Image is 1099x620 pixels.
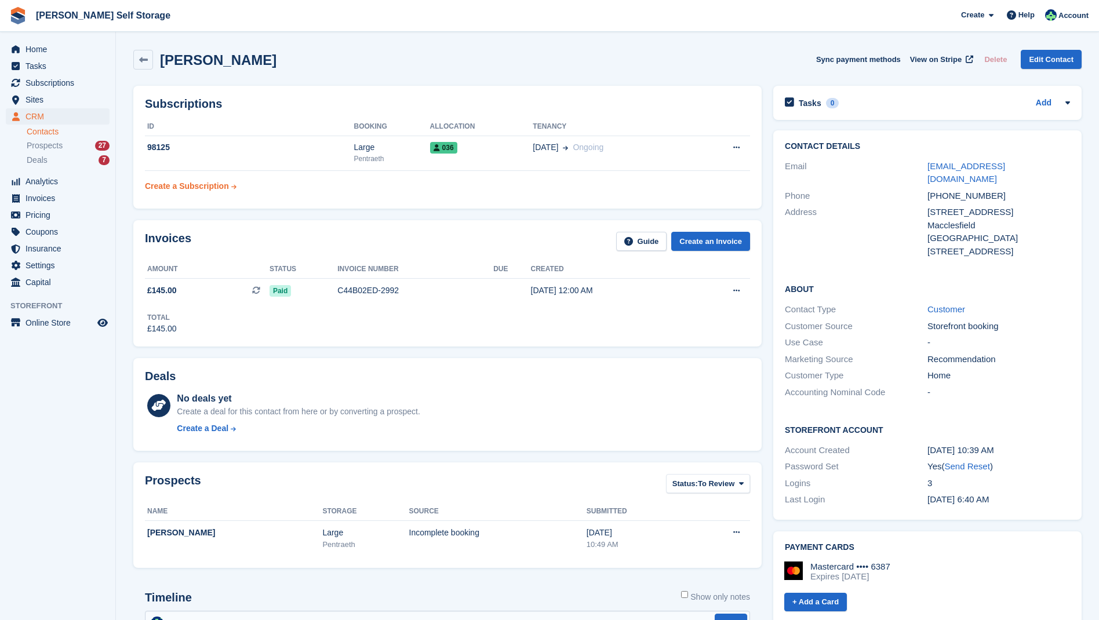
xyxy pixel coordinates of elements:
div: Home [927,369,1070,382]
a: menu [6,58,110,74]
div: Password Set [785,460,927,473]
th: Submitted [587,502,689,521]
span: £145.00 [147,285,177,297]
img: Dafydd Pritchard [1045,9,1057,21]
span: To Review [698,478,734,490]
a: menu [6,173,110,189]
div: Customer Type [785,369,927,382]
span: View on Stripe [910,54,962,65]
span: Status: [672,478,698,490]
div: No deals yet [177,392,420,406]
div: Mastercard •••• 6387 [810,561,890,572]
div: - [927,386,1070,399]
h2: Tasks [799,98,821,108]
span: Ongoing [573,143,603,152]
div: Create a Subscription [145,180,229,192]
span: Invoices [26,190,95,206]
span: Analytics [26,173,95,189]
span: Settings [26,257,95,273]
a: menu [6,224,110,240]
img: stora-icon-8386f47178a22dfd0bd8f6a31ec36ba5ce8667c1dd55bd0f319d3a0aa187defe.svg [9,7,27,24]
span: Storefront [10,300,115,312]
div: Accounting Nominal Code [785,386,927,399]
div: [DATE] 12:00 AM [531,285,689,297]
a: Prospects 27 [27,140,110,152]
h2: Timeline [145,591,192,604]
div: 7 [99,155,110,165]
span: Capital [26,274,95,290]
a: Add [1036,97,1051,110]
span: Sites [26,92,95,108]
a: Guide [616,232,667,251]
div: [PERSON_NAME] [147,527,322,539]
span: Insurance [26,240,95,257]
time: 2025-08-02 05:40:30 UTC [927,494,989,504]
div: Marketing Source [785,353,927,366]
a: Contacts [27,126,110,137]
div: Use Case [785,336,927,349]
div: Large [354,141,430,154]
button: Status: To Review [666,474,750,493]
button: Sync payment methods [816,50,901,69]
div: Total [147,312,177,323]
input: Show only notes [681,591,688,598]
div: 0 [826,98,839,108]
a: menu [6,274,110,290]
h2: Prospects [145,474,201,495]
a: menu [6,41,110,57]
span: Online Store [26,315,95,331]
a: View on Stripe [905,50,976,69]
span: [DATE] [533,141,558,154]
h2: Deals [145,370,176,383]
a: Create a Subscription [145,176,236,197]
div: Pentraeth [354,154,430,164]
a: menu [6,108,110,125]
th: Created [531,260,689,279]
th: Amount [145,260,270,279]
span: Subscriptions [26,75,95,91]
span: Tasks [26,58,95,74]
span: CRM [26,108,95,125]
div: 10:49 AM [587,539,689,550]
div: Yes [927,460,1070,473]
div: [STREET_ADDRESS] [927,206,1070,219]
div: Email [785,160,927,186]
div: £145.00 [147,323,177,335]
th: Name [145,502,322,521]
th: Due [493,260,530,279]
a: Edit Contact [1021,50,1082,69]
div: Phone [785,189,927,203]
div: Address [785,206,927,258]
th: Storage [322,502,409,521]
span: 036 [430,142,457,154]
div: Expires [DATE] [810,571,890,582]
button: Delete [980,50,1011,69]
span: Home [26,41,95,57]
div: 98125 [145,141,354,154]
div: Storefront booking [927,320,1070,333]
div: - [927,336,1070,349]
a: menu [6,315,110,331]
h2: About [785,283,1070,294]
div: [DATE] [587,527,689,539]
div: [DATE] 10:39 AM [927,444,1070,457]
div: Create a deal for this contact from here or by converting a prospect. [177,406,420,418]
span: Account [1058,10,1089,21]
a: menu [6,207,110,223]
h2: Invoices [145,232,191,251]
a: [PERSON_NAME] Self Storage [31,6,175,25]
a: Create an Invoice [671,232,750,251]
div: C44B02ED-2992 [337,285,493,297]
th: Source [409,502,587,521]
a: + Add a Card [784,593,847,612]
span: Help [1018,9,1035,21]
div: Macclesfield [927,219,1070,232]
th: Invoice number [337,260,493,279]
div: Create a Deal [177,422,228,435]
a: menu [6,92,110,108]
div: Pentraeth [322,539,409,550]
th: ID [145,118,354,136]
a: menu [6,75,110,91]
div: Logins [785,477,927,490]
h2: Subscriptions [145,97,750,111]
